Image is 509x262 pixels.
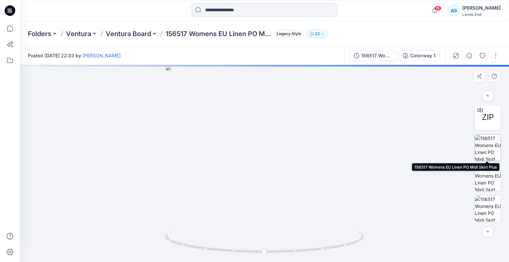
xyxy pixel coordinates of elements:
span: 16 [434,6,441,11]
a: Ventura Board [106,29,151,38]
div: 156517 Womens EU Linen PO Midi Skirt Plus [361,52,392,59]
a: Ventura [66,29,91,38]
div: [PERSON_NAME] [462,4,501,12]
img: 156517 Womens EU Linen PO Midi Skirt Plus Pressure Map [475,165,501,191]
button: Colorway 1 [399,50,440,61]
img: 156517 Womens EU Linen PO Midi Skirt Plus [475,135,501,161]
span: Legacy Style [274,30,304,38]
span: Posted [DATE] 22:03 by [28,52,121,59]
button: Details [464,50,475,61]
img: 156517 Womens EU Linen PO Midi Skirt Plus Tension Map [475,196,501,222]
div: AS [448,5,460,17]
div: Lands End [462,12,501,17]
button: 156517 Womens EU Linen PO Midi Skirt Plus [350,50,396,61]
a: Folders [28,29,51,38]
button: 22 [307,29,328,38]
span: ZIP [482,111,494,123]
p: 156517 Womens EU Linen PO Midi Skirt Plus [166,29,271,38]
a: [PERSON_NAME] [83,53,121,58]
div: Colorway 1 [410,52,435,59]
p: 22 [315,30,320,37]
button: Legacy Style [271,29,304,38]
